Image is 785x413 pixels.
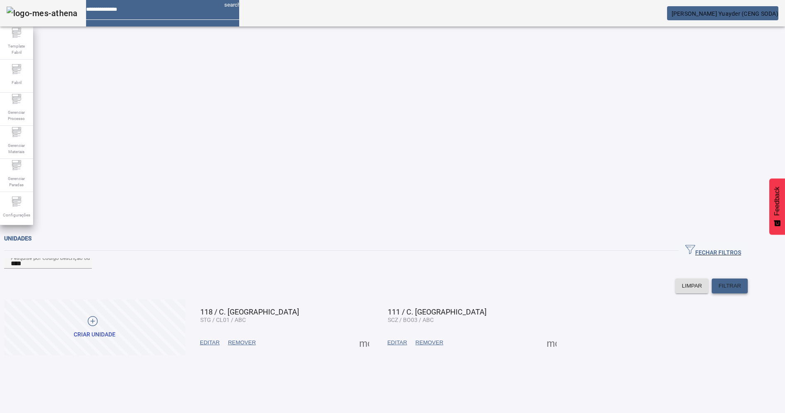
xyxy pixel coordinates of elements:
[388,307,487,316] span: 111 / C. [GEOGRAPHIC_DATA]
[4,107,29,124] span: Gerenciar Processo
[200,317,246,323] span: STG / CL01 / ABC
[357,335,372,350] button: Mais
[544,335,559,350] button: Mais
[682,282,702,290] span: LIMPAR
[9,77,24,88] span: Fabril
[769,178,785,235] button: Feedback - Mostrar pesquisa
[4,41,29,58] span: Template Fabril
[74,331,116,339] div: Criar unidade
[200,339,220,347] span: EDITAR
[4,235,31,242] span: Unidades
[718,282,741,290] span: FILTRAR
[11,255,103,261] mat-label: Pesquise por Código descrição ou sigla
[773,187,781,216] span: Feedback
[228,339,256,347] span: REMOVER
[672,10,778,17] span: [PERSON_NAME] Yuayder (CENG SODA)
[4,140,29,157] span: Gerenciar Materiais
[679,243,748,258] button: FECHAR FILTROS
[196,335,224,350] button: EDITAR
[0,209,33,221] span: Configurações
[387,339,407,347] span: EDITAR
[411,335,447,350] button: REMOVER
[200,307,299,316] span: 118 / C. [GEOGRAPHIC_DATA]
[224,335,260,350] button: REMOVER
[685,245,741,257] span: FECHAR FILTROS
[7,7,78,20] img: logo-mes-athena
[675,279,709,293] button: LIMPAR
[4,173,29,190] span: Gerenciar Paradas
[388,317,434,323] span: SCZ / BO03 / ABC
[383,335,411,350] button: EDITAR
[712,279,748,293] button: FILTRAR
[415,339,443,347] span: REMOVER
[4,300,185,355] button: Criar unidade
